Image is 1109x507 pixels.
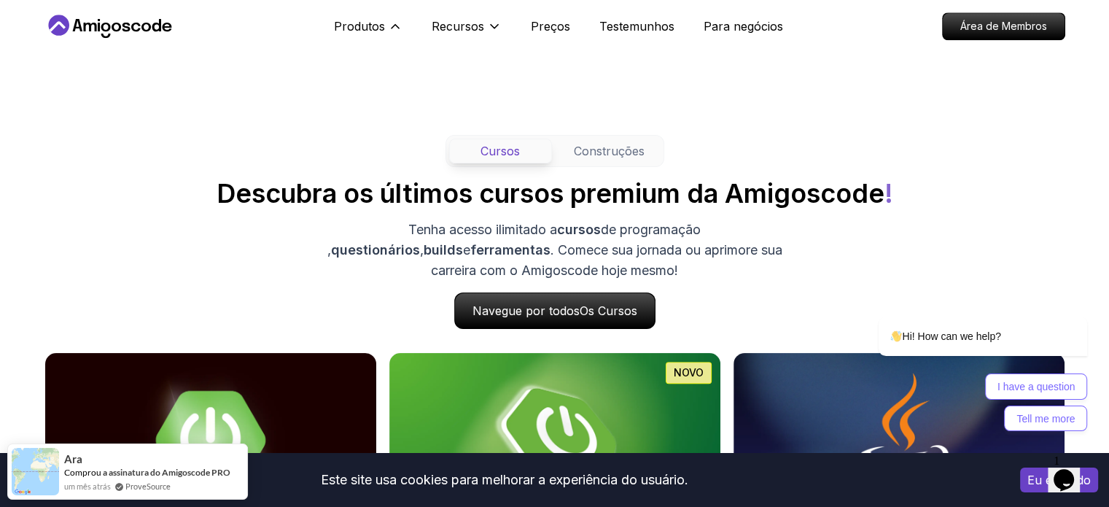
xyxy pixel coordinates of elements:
font: Área de Membros [960,20,1047,32]
button: Recursos [432,18,502,47]
a: ProveSource [125,480,171,492]
font: Eu entendo [1027,473,1091,487]
a: Área de Membros [942,12,1065,40]
font: Cursos abrangentes de codificação [316,171,506,186]
a: amigoscode 2.0Amigoscode 2.0 já disponívelO guia definitivo para ganhar pontos e desbloquear reco... [832,117,1065,328]
a: ConstruçõesAprenda construindo projetos reais [565,138,814,199]
font: NOVO [674,366,704,379]
font: Testemunhos [599,19,674,34]
font: Cursos [316,151,355,166]
img: amigoscode 2.0 [844,129,1053,246]
iframe: widget de bate-papo [832,202,1094,441]
font: para estudantes [664,243,734,254]
font: Desbloqueie sua jornada com nosso bootcamp de 10 semanas [56,262,252,294]
a: BootcampDesbloqueie sua jornada com nosso bootcamp de 10 semanas [44,228,293,307]
font: Aprenda construindo projetos reais [577,171,763,186]
font: Recursos [432,19,484,34]
font: Para negócios [704,19,783,34]
font: Roteiros [316,241,362,256]
font: Comprou [64,467,101,478]
button: Aceitar cookies [1020,468,1098,492]
font: Um guia completo e manual de instruções para todos os cursos [316,262,540,294]
img: imagem de notificação de prova social provesource [12,448,59,495]
a: RoteirosUm guia completo e manual de instruções para todos os cursos [305,228,553,307]
font: Produtos [44,77,121,98]
font: Livro didático [577,241,652,256]
a: Preços [531,18,570,35]
font: O criador de portfólio de um clique para desenvolvedores [56,171,268,204]
a: PortfólioO criador de portfólio de um clique para desenvolvedores [44,138,293,217]
font: Construções [577,151,647,166]
a: Livro didáticopara estudantesUm guia completo e manual de instruções para todos os cursos [565,228,814,307]
a: Testemunhos [599,18,674,35]
font: um mês atrás [64,481,111,491]
font: Um guia completo e manual de instruções para todos os cursos [577,262,801,294]
font: Ara [64,452,82,465]
font: Preços [531,19,570,34]
font: Este site usa cookies para melhorar a experiência do usuário. [321,472,688,487]
a: a assinatura do Amigoscode PRO [103,467,230,478]
a: CursosCursos abrangentes de codificação [305,138,553,199]
a: Para negócios [704,18,783,35]
iframe: widget de bate-papo [1048,449,1094,492]
font: Portfólio [56,151,104,166]
button: Produtos [334,18,402,47]
font: Bootcamp [56,241,113,256]
font: Produtos [334,19,385,34]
